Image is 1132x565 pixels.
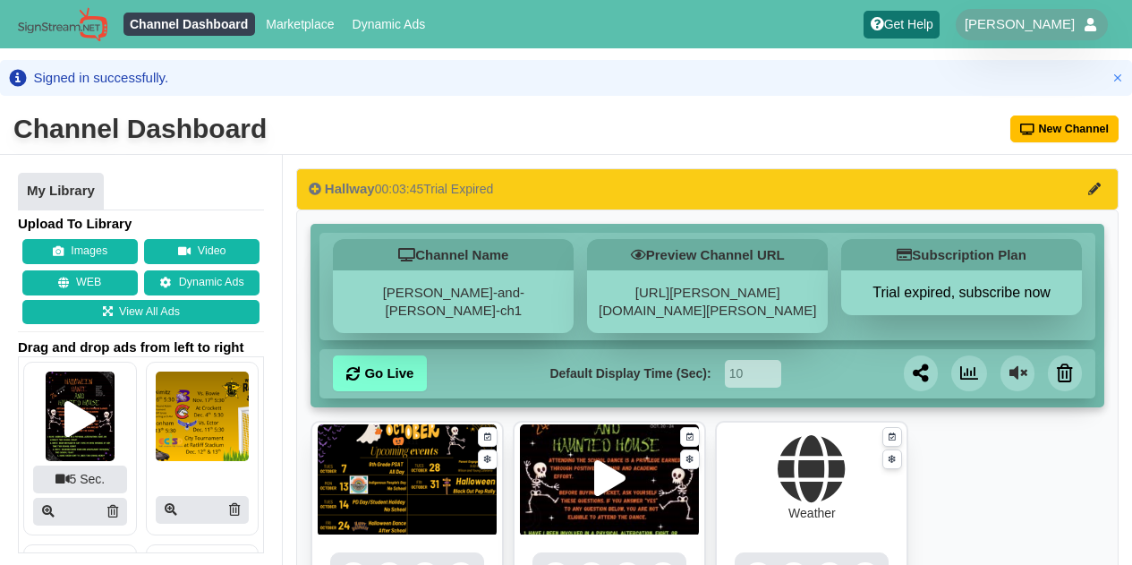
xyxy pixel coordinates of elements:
a: Dynamic Ads [144,270,260,295]
span: Trial Expired [423,182,493,196]
a: Dynamic Ads [345,13,432,36]
img: P250x250 image processing20251008 2065718 154ttm4 [156,372,250,461]
a: [URL][PERSON_NAME][DOMAIN_NAME][PERSON_NAME] [599,285,816,318]
label: Default Display Time (Sec): [549,364,711,383]
button: New Channel [1010,116,1119,142]
span: [PERSON_NAME] [965,15,1075,33]
img: Screenshot25020251010 2243682 19rsjye [46,372,115,461]
div: Channel Dashboard [13,111,267,147]
img: 1262.783 kb [318,424,497,536]
span: Drag and drop ads from left to right [18,338,264,356]
h5: Preview Channel URL [587,239,828,270]
button: Trial expired, subscribe now [841,284,1082,302]
button: Images [22,239,138,264]
button: WEB [22,270,138,295]
h5: Subscription Plan [841,239,1082,270]
button: Close [1109,69,1127,87]
div: Weather [788,504,836,523]
h4: Upload To Library [18,215,264,233]
a: Channel Dashboard [123,13,255,36]
div: 00:03:45 [309,180,493,198]
a: View All Ads [22,300,260,325]
a: Get Help [864,11,940,39]
div: [PERSON_NAME]-and-[PERSON_NAME]-ch1 [333,270,574,333]
div: Signed in successfully. [34,69,169,87]
div: 5 Sec. [33,466,127,493]
span: Hallway [325,181,375,196]
button: Hallway00:03:45Trial Expired [296,168,1119,210]
a: My Library [18,173,104,210]
a: Marketplace [260,13,341,36]
input: Seconds [725,360,781,388]
h5: Channel Name [333,239,574,270]
button: Video [144,239,260,264]
img: Sign Stream.NET [18,7,107,42]
a: Go Live [333,355,427,391]
img: Screenshot25020251010 2243682 19rsjye [520,424,699,536]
